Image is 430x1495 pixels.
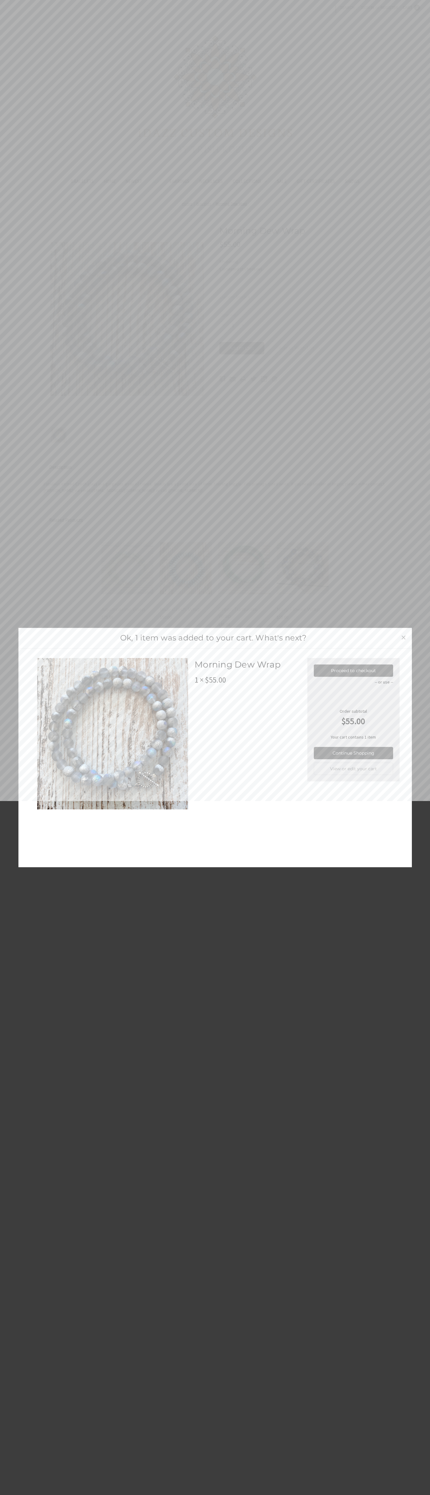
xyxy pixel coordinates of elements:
[314,747,393,759] a: Continue Shopping
[314,763,393,775] a: View or edit your cart
[401,631,406,644] span: ×
[314,708,393,728] div: Order subtotal
[37,658,188,809] img: Morning Dew Wrap
[28,632,399,644] h2: Ok, 1 item was added to your cart. What's next?
[314,679,393,685] p: -- or use --
[195,658,301,671] h4: Morning Dew Wrap
[314,664,393,677] a: Proceed to checkout
[314,715,393,728] strong: $55.00
[399,632,408,642] a: Close
[195,674,301,686] div: 1 × $55.00
[314,688,393,700] iframe: PayPal-paypal
[314,734,393,740] p: Your cart contains 1 item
